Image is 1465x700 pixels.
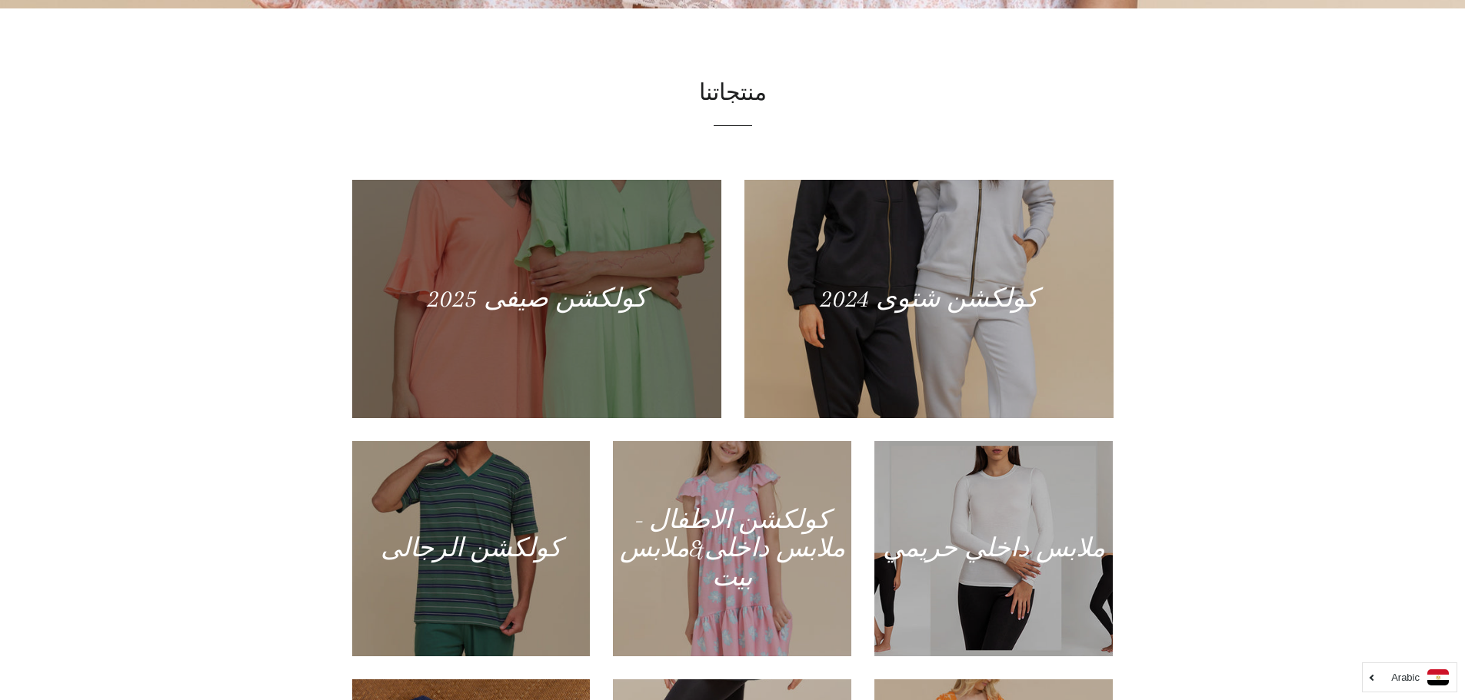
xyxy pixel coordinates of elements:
i: Arabic [1391,672,1420,682]
a: كولكشن الرجالى [352,441,591,656]
a: كولكشن صيفى 2025 [352,180,721,418]
a: ملابس داخلي حريمي [874,441,1113,656]
h2: منتجاتنا [352,78,1114,110]
a: كولكشن شتوى 2024 [744,180,1114,418]
a: كولكشن الاطفال - ملابس داخلى&ملابس بيت [613,441,851,656]
a: Arabic [1370,669,1449,685]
